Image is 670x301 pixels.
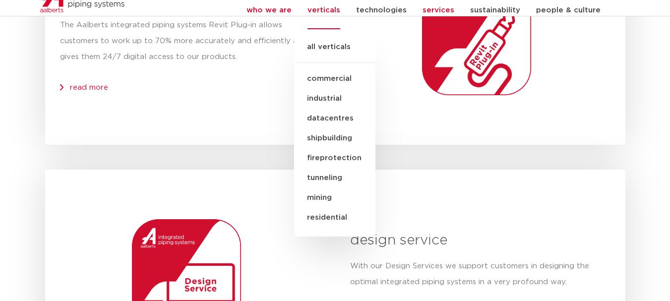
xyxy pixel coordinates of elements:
[294,128,375,148] a: shipbuilding
[294,148,375,168] a: fireprotection
[350,231,610,250] h3: design service
[70,84,108,91] a: read more
[60,17,320,65] p: The Aalberts integrated piping systems Revit Plug-in allows customers to work up to 70% more accu...
[294,109,375,128] a: datacentres
[294,168,375,188] a: tunneling
[294,208,375,228] a: residential
[294,188,375,208] a: mining
[294,31,375,237] ul: verticals
[294,41,375,63] a: all verticals
[294,69,375,89] a: commercial
[294,89,375,109] a: industrial
[350,258,610,290] p: With our Design Services we support customers in designing the optimal integrated piping systems ...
